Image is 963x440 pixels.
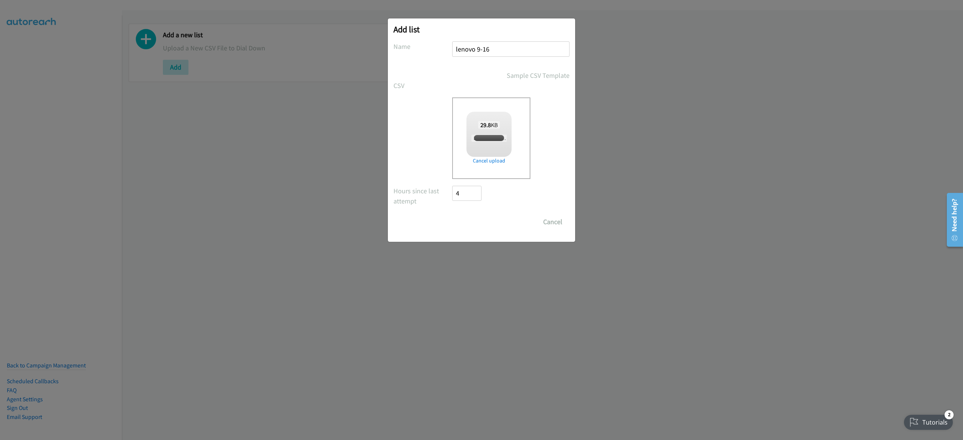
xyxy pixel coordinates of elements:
[393,186,452,206] label: Hours since last attempt
[899,407,957,434] iframe: Checklist
[471,135,523,142] span: Lenovo-Dentsu 9-16.csv
[393,80,452,91] label: CSV
[393,24,570,35] h2: Add list
[466,157,512,165] a: Cancel upload
[942,190,963,250] iframe: Resource Center
[393,41,452,52] label: Name
[507,70,570,80] a: Sample CSV Template
[478,121,500,129] span: KB
[480,121,491,129] strong: 29.8
[536,214,570,229] button: Cancel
